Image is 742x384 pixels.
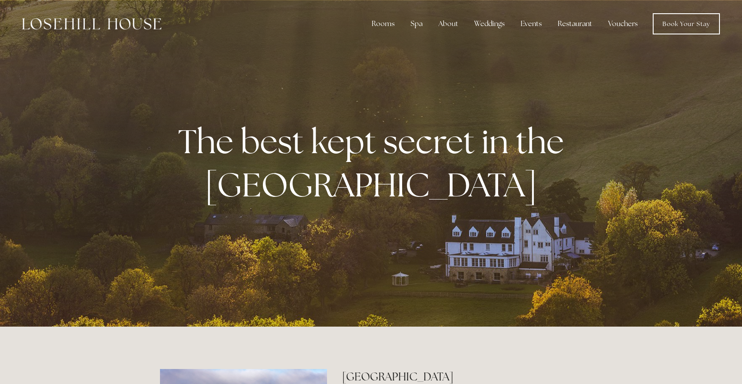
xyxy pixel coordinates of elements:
a: Book Your Stay [653,13,720,34]
img: Losehill House [22,18,161,30]
div: Weddings [467,15,512,33]
div: Spa [403,15,430,33]
strong: The best kept secret in the [GEOGRAPHIC_DATA] [178,120,571,206]
div: About [431,15,465,33]
a: Vouchers [601,15,645,33]
div: Events [514,15,549,33]
div: Restaurant [551,15,599,33]
div: Rooms [365,15,402,33]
